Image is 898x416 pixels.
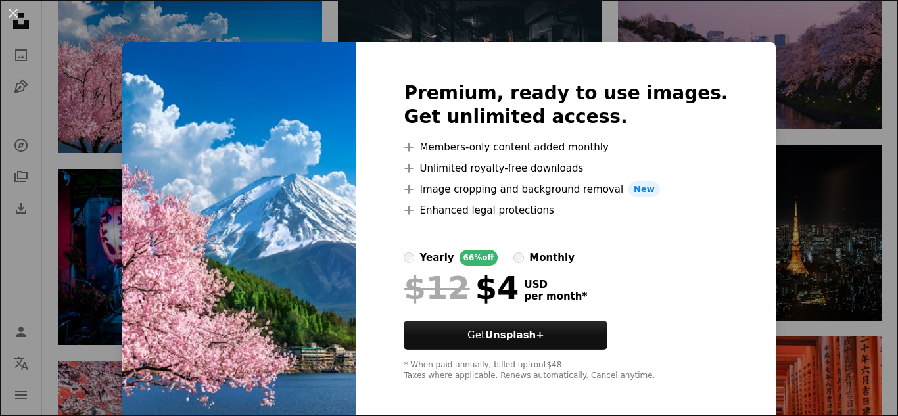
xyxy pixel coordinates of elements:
[404,81,728,129] h2: Premium, ready to use images. Get unlimited access.
[404,202,728,218] li: Enhanced legal protections
[628,181,660,197] span: New
[524,279,587,290] span: USD
[404,271,519,305] div: $4
[404,181,728,197] li: Image cropping and background removal
[404,139,728,155] li: Members-only content added monthly
[404,252,414,263] input: yearly66%off
[460,250,498,266] div: 66% off
[529,250,575,266] div: monthly
[524,290,587,302] span: per month *
[419,250,454,266] div: yearly
[513,252,524,263] input: monthly
[404,160,728,176] li: Unlimited royalty-free downloads
[404,360,728,381] div: * When paid annually, billed upfront $48 Taxes where applicable. Renews automatically. Cancel any...
[485,329,544,341] strong: Unsplash+
[404,271,469,305] span: $12
[404,321,607,350] button: GetUnsplash+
